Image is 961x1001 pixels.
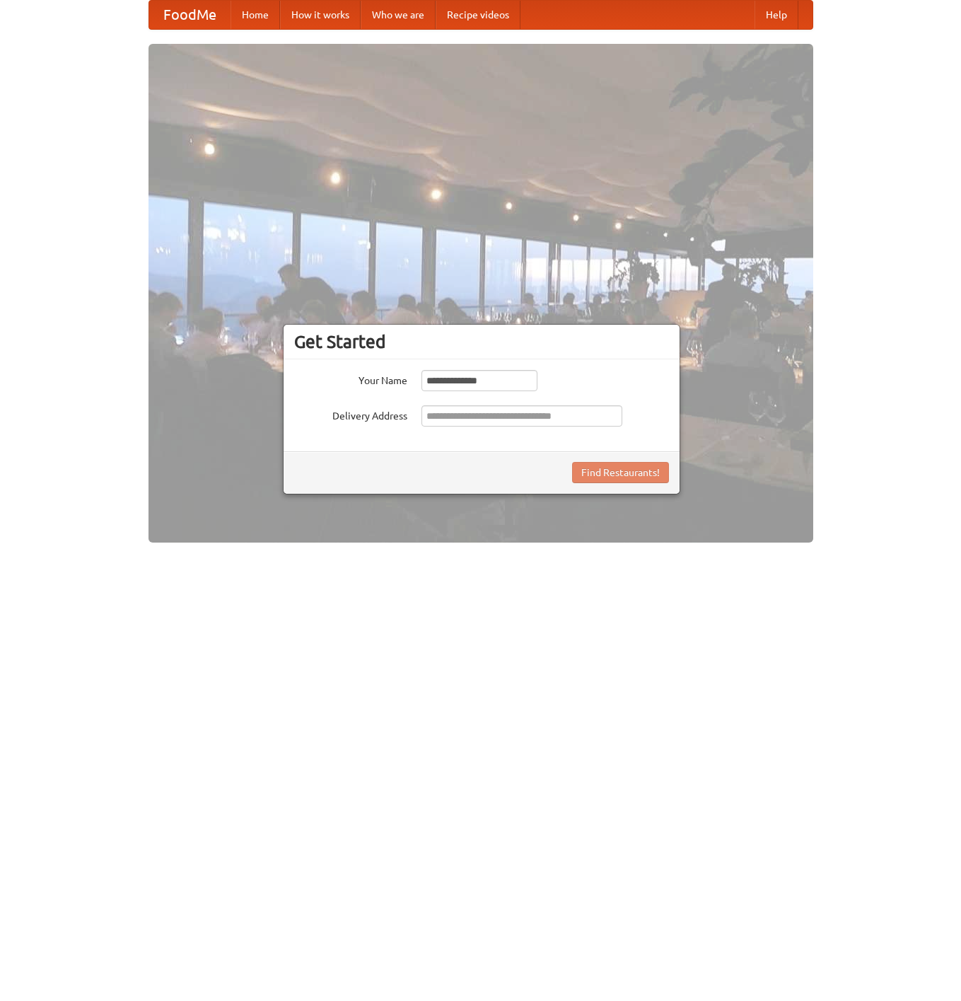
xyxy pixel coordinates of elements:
[436,1,520,29] a: Recipe videos
[361,1,436,29] a: Who we are
[149,1,231,29] a: FoodMe
[280,1,361,29] a: How it works
[572,462,669,483] button: Find Restaurants!
[294,331,669,352] h3: Get Started
[294,370,407,388] label: Your Name
[755,1,798,29] a: Help
[231,1,280,29] a: Home
[294,405,407,423] label: Delivery Address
